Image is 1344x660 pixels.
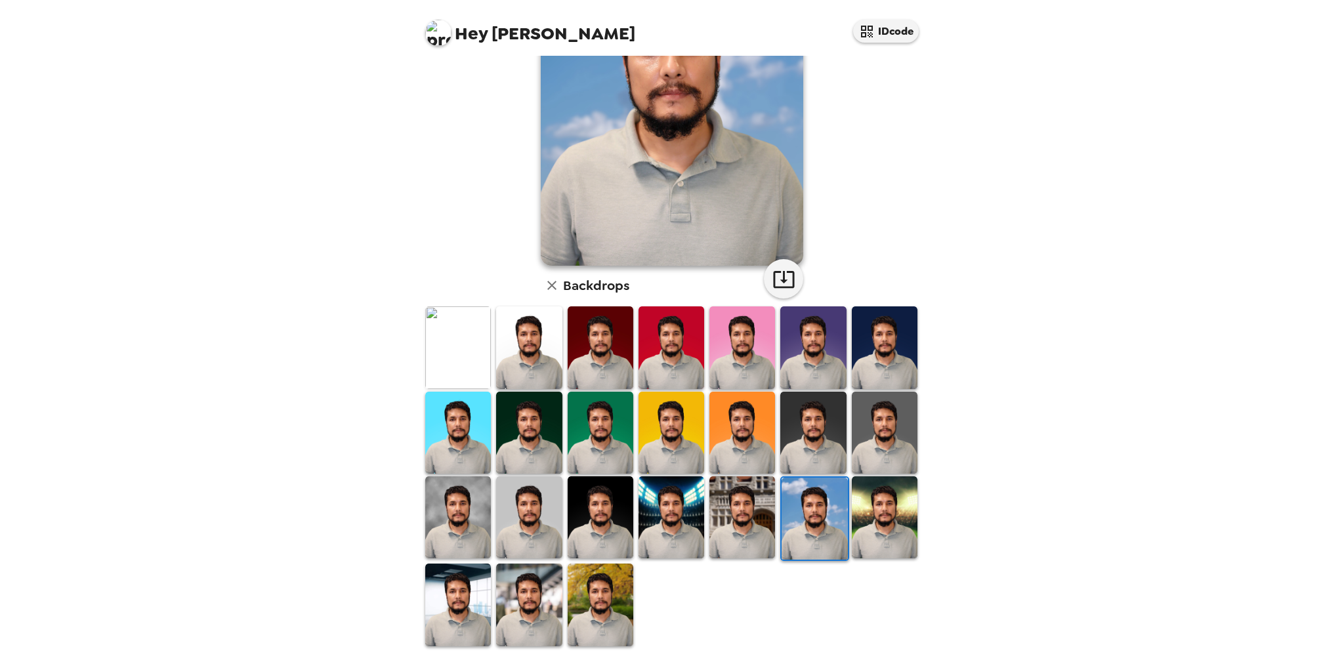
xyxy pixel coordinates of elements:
[425,306,491,388] img: Original
[563,275,629,296] h6: Backdrops
[425,20,451,46] img: profile pic
[853,20,919,43] button: IDcode
[455,22,488,45] span: Hey
[425,13,635,43] span: [PERSON_NAME]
